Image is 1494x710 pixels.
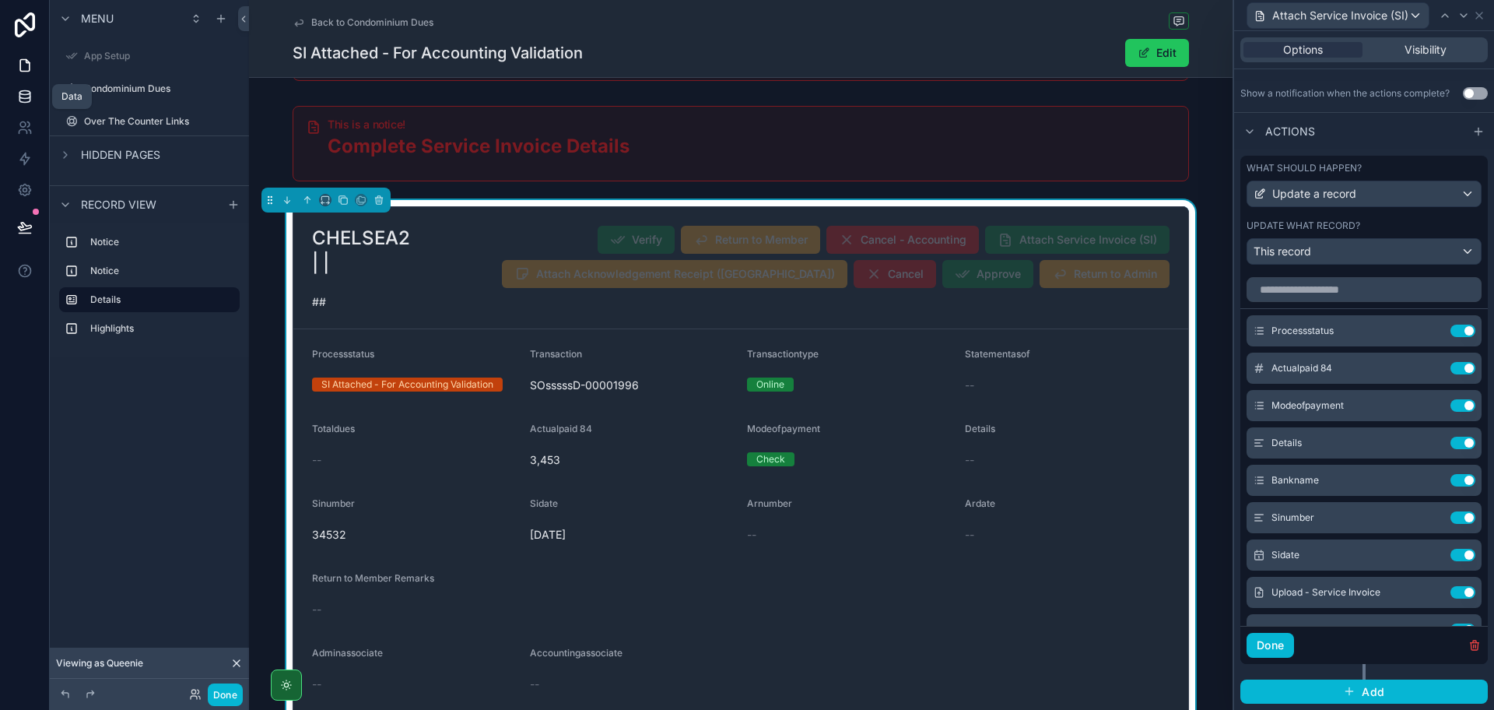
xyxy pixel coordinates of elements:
label: Notice [90,236,233,248]
span: Details [1271,437,1302,449]
span: ## [312,295,326,308]
span: -- [312,452,321,468]
span: Modeofpayment [1271,399,1344,412]
span: Back to Condominium Dues [311,16,433,29]
span: Transaction [530,348,582,360]
button: Attach Service Invoice (SI) [1247,2,1429,29]
span: Viewing as Queenie [56,657,143,670]
span: Options [1283,42,1323,58]
label: Update what record? [1247,220,1360,232]
button: Done [1247,633,1294,658]
label: Over The Counter Links [84,115,237,128]
label: Condominium Dues [84,83,237,95]
h2: CHELSEA2 | | [312,226,410,276]
button: Done [208,684,243,706]
span: Adminassociate [312,647,383,659]
span: Attach Service Invoice (SI) [1272,8,1408,23]
span: -- [530,677,539,692]
button: This record [1247,238,1482,265]
span: Visibility [1405,42,1447,58]
span: Menu [81,11,114,26]
span: Details [965,423,995,434]
span: Sidate [530,497,558,509]
span: Accountingassociate [530,647,622,659]
span: This record [1254,244,1311,259]
span: 34532 [312,527,517,543]
span: [DATE] [530,527,735,543]
button: Edit [1125,39,1189,67]
a: Condominium Dues [59,76,240,101]
label: Highlights [90,322,233,335]
h1: SI Attached - For Accounting Validation [293,42,583,64]
span: -- [747,527,756,543]
span: Adminremarks [1271,624,1337,636]
span: Actions [1265,124,1315,139]
span: -- [965,527,974,543]
div: Online [756,378,784,392]
span: Processstatus [312,348,374,360]
span: Update a record [1272,186,1356,202]
span: -- [965,378,974,393]
label: What should happen? [1247,162,1362,174]
a: Back to Condominium Dues [293,16,433,29]
span: Ardate [965,497,995,509]
span: Sinumber [1271,511,1314,524]
div: scrollable content [50,223,249,357]
span: Record view [81,197,156,213]
span: Sidate [1271,549,1299,561]
div: Check [756,452,785,466]
span: -- [965,452,974,468]
span: SOsssssD-00001996 [530,378,735,393]
span: Actualpaid 84 [1271,362,1332,374]
a: App Setup [59,44,240,69]
span: Statementasof [965,348,1030,360]
div: Show a notification when the actions complete? [1240,87,1450,100]
span: Return to Member Remarks [312,572,434,584]
span: Hidden pages [81,147,160,163]
label: App Setup [84,50,237,62]
span: Transactiontype [747,348,819,360]
span: Add [1362,685,1384,699]
button: Add [1240,680,1488,705]
div: Data [61,90,82,103]
span: Upload - Service Invoice [1271,586,1380,599]
label: Details [90,293,227,306]
span: Totaldues [312,423,355,434]
span: Modeofpayment [747,423,820,434]
span: Processstatus [1271,325,1334,337]
button: Update a record [1247,181,1482,207]
span: Bankname [1271,474,1319,487]
div: SI Attached - For Accounting Validation [321,378,493,392]
span: 3,453 [530,452,735,468]
label: Notice [90,265,233,277]
span: Actualpaid 84 [530,423,592,434]
span: Sinumber [312,497,355,509]
span: -- [312,677,321,692]
span: -- [312,602,321,617]
span: Arnumber [747,497,792,509]
a: Over The Counter Links [59,109,240,134]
